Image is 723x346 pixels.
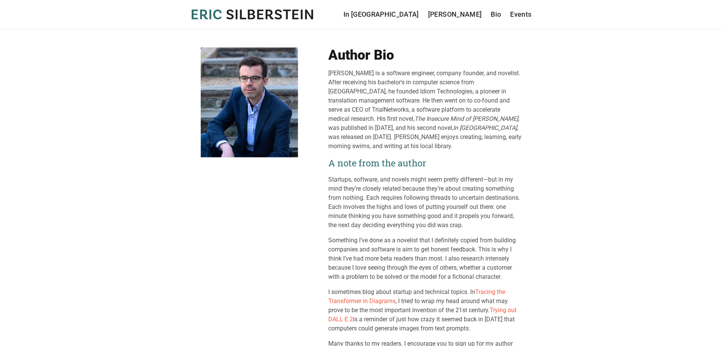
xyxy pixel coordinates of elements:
p: Something I’ve done as a novelist that I definitely copied from building companies and software i... [328,236,523,281]
img: Eric Silberstein [201,47,298,157]
a: [PERSON_NAME] [428,9,482,20]
em: The Insecure Mind of [PERSON_NAME] [414,115,518,122]
div: [PERSON_NAME] is a software engineer, company founder, and novelist. After receiving his bachelor... [328,69,523,151]
p: I sometimes blog about startup and technical topics. In , I tried to wrap my head around what may... [328,288,523,333]
a: Events [510,9,531,20]
em: In [GEOGRAPHIC_DATA] [453,124,517,131]
h1: Author Bio [328,47,523,63]
a: Bio [491,9,501,20]
p: Startups, software, and novels might seem pretty different—but in my mind they’re closely related... [328,175,523,230]
a: In [GEOGRAPHIC_DATA] [343,9,419,20]
h2: A note from the author [328,157,523,169]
